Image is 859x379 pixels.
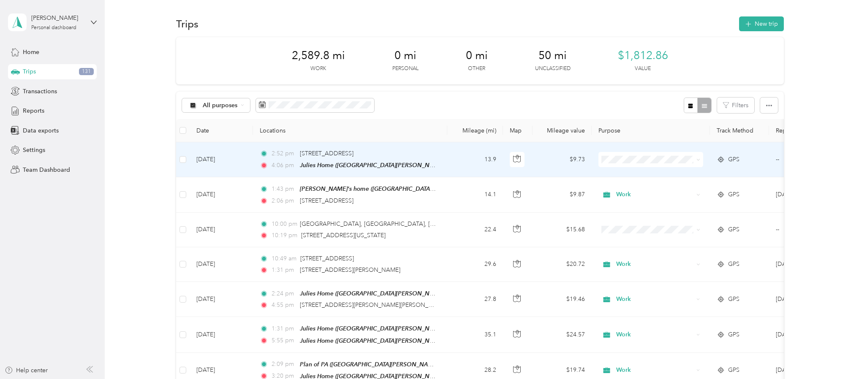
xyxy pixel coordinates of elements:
td: 29.6 [447,247,503,282]
span: Transactions [23,87,57,96]
th: Report [769,119,846,142]
span: Reports [23,106,44,115]
td: [DATE] [190,282,253,317]
span: [STREET_ADDRESS][PERSON_NAME] [300,266,400,273]
td: -- [769,213,846,247]
p: Work [310,65,326,73]
span: 4:06 pm [272,161,296,170]
span: Trips [23,67,36,76]
span: Settings [23,146,45,154]
p: Value [635,65,651,73]
td: $19.46 [533,282,592,317]
span: GPS [728,260,739,269]
td: [DATE] [190,142,253,177]
td: 13.9 [447,142,503,177]
button: Filters [717,97,754,113]
th: Track Method [710,119,769,142]
span: 0 mi [394,49,416,62]
div: Personal dashboard [31,25,76,30]
td: 35.1 [447,317,503,352]
span: 1:43 pm [272,184,296,194]
span: Work [616,260,693,269]
p: Other [468,65,485,73]
th: Map [503,119,533,142]
td: 22.4 [447,213,503,247]
td: [DATE] [190,317,253,352]
td: $20.72 [533,247,592,282]
span: 50 mi [538,49,567,62]
td: Aug 2025 [769,317,846,352]
span: [STREET_ADDRESS][US_STATE] [301,232,386,239]
th: Date [190,119,253,142]
span: Work [616,365,693,375]
span: Home [23,48,39,57]
span: [STREET_ADDRESS] [300,197,353,204]
td: $15.68 [533,213,592,247]
span: Julies Home ([GEOGRAPHIC_DATA][PERSON_NAME], [US_STATE]) [300,162,478,169]
th: Mileage (mi) [447,119,503,142]
span: 2,589.8 mi [292,49,345,62]
td: $24.57 [533,317,592,352]
td: [DATE] [190,247,253,282]
span: Julies Home ([GEOGRAPHIC_DATA][PERSON_NAME], [US_STATE]) [300,290,478,297]
span: Work [616,190,693,199]
span: 131 [79,68,94,76]
span: All purposes [203,103,238,108]
td: -- [769,142,846,177]
span: 1:31 pm [272,324,296,333]
span: GPS [728,365,739,375]
span: [GEOGRAPHIC_DATA], [GEOGRAPHIC_DATA], [GEOGRAPHIC_DATA][US_STATE], [GEOGRAPHIC_DATA] [300,220,584,227]
span: 10:49 am [272,254,296,263]
span: Plan of PA ([GEOGRAPHIC_DATA][PERSON_NAME], [US_STATE]) [300,361,473,368]
span: Julies Home ([GEOGRAPHIC_DATA][PERSON_NAME], [US_STATE]) [300,325,478,332]
span: Team Dashboard [23,165,70,174]
span: Julies Home ([GEOGRAPHIC_DATA][PERSON_NAME], [US_STATE]) [300,337,478,344]
td: [DATE] [190,213,253,247]
td: Aug 2025 [769,247,846,282]
td: $9.87 [533,177,592,212]
span: GPS [728,190,739,199]
span: 5:55 pm [272,336,296,345]
span: 2:09 pm [272,360,296,369]
span: GPS [728,295,739,304]
span: Data exports [23,126,59,135]
td: 27.8 [447,282,503,317]
span: 2:06 pm [272,196,296,206]
span: 1:31 pm [272,265,296,275]
span: [PERSON_NAME]'s home ([GEOGRAPHIC_DATA], [GEOGRAPHIC_DATA], [US_STATE]) [300,185,529,192]
span: 2:52 pm [272,149,296,158]
span: 10:00 pm [272,219,296,229]
span: [STREET_ADDRESS][PERSON_NAME][PERSON_NAME] [300,301,447,309]
span: GPS [728,155,739,164]
iframe: Everlance-gr Chat Button Frame [812,332,859,379]
span: 4:55 pm [272,300,296,310]
td: Aug 2025 [769,282,846,317]
span: 2:24 pm [272,289,296,298]
h1: Trips [176,19,198,28]
span: GPS [728,225,739,234]
button: New trip [739,16,784,31]
span: GPS [728,330,739,339]
div: [PERSON_NAME] [31,14,84,22]
span: $1,812.86 [618,49,668,62]
th: Mileage value [533,119,592,142]
td: $9.73 [533,142,592,177]
p: Unclassified [535,65,571,73]
td: 14.1 [447,177,503,212]
span: Work [616,330,693,339]
span: Work [616,295,693,304]
span: 10:19 pm [272,231,297,240]
td: [DATE] [190,177,253,212]
th: Locations [253,119,447,142]
span: 0 mi [466,49,488,62]
span: [STREET_ADDRESS] [300,150,353,157]
button: Help center [5,366,48,375]
p: Personal [392,65,419,73]
td: Sep 2025 [769,177,846,212]
span: [STREET_ADDRESS] [300,255,354,262]
th: Purpose [592,119,710,142]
